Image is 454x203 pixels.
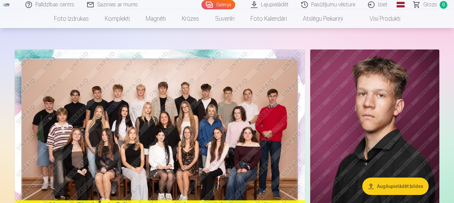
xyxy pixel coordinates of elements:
a: Visi produkti [351,9,408,28]
img: /fa1 [3,3,10,7]
a: Komplekti [97,9,138,28]
a: Krūzes [174,9,207,28]
a: Foto izdrukas [46,9,97,28]
button: Augšupielādēt bildes [362,178,429,195]
span: Grozs [423,1,437,9]
a: Suvenīri [207,9,243,28]
a: Magnēti [138,9,174,28]
a: Foto kalendāri [243,9,295,28]
a: Atslēgu piekariņi [295,9,351,28]
span: 0 [440,1,447,9]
